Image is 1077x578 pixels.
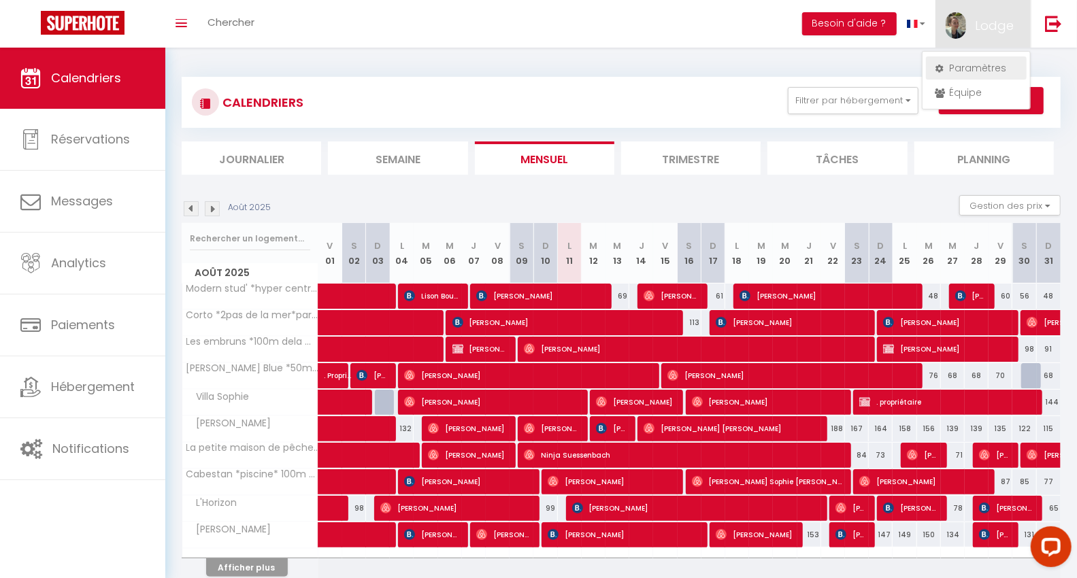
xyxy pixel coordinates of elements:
[710,239,716,252] abbr: D
[51,378,135,395] span: Hébergement
[639,239,644,252] abbr: J
[989,284,1012,309] div: 60
[318,363,342,389] a: . Propriétaire
[749,223,773,284] th: 19
[184,310,320,320] span: Corto *2pas de la mer*parking*
[979,442,1011,468] span: [PERSON_NAME] Sbd
[893,416,916,441] div: 158
[452,309,675,335] span: [PERSON_NAME]
[1012,416,1036,441] div: 122
[606,284,629,309] div: 69
[1037,337,1061,362] div: 91
[835,522,867,547] span: [PERSON_NAME]
[845,416,869,441] div: 167
[380,495,531,521] span: [PERSON_NAME]
[1037,496,1061,521] div: 65
[926,81,1027,104] a: Équipe
[644,283,699,309] span: [PERSON_NAME]
[701,223,725,284] th: 17
[475,141,614,175] li: Mensuel
[1037,416,1061,441] div: 115
[542,239,549,252] abbr: D
[184,469,320,479] span: Cabestan *piscine* 100m de la plage*
[182,141,321,175] li: Journalier
[917,223,941,284] th: 26
[414,223,437,284] th: 05
[965,223,989,284] th: 28
[979,495,1035,521] span: [PERSON_NAME]
[184,363,320,373] span: [PERSON_NAME] Blue *50m de la plage*
[51,131,130,148] span: Réservations
[845,223,869,284] th: 23
[974,239,980,252] abbr: J
[941,443,965,468] div: 71
[946,12,966,39] img: ...
[1037,363,1061,388] div: 68
[1045,15,1062,32] img: logout
[740,283,914,309] span: [PERSON_NAME]
[965,416,989,441] div: 139
[975,17,1014,34] span: Lodge
[955,283,987,309] span: [PERSON_NAME]
[357,362,388,388] span: [PERSON_NAME]
[662,239,668,252] abbr: V
[941,496,965,521] div: 78
[184,390,253,405] span: Villa Sophie
[621,141,761,175] li: Trimestre
[589,239,597,252] abbr: M
[51,69,121,86] span: Calendriers
[351,239,357,252] abbr: S
[510,223,533,284] th: 09
[471,239,476,252] abbr: J
[184,416,275,431] span: [PERSON_NAME]
[821,416,845,441] div: 188
[797,223,821,284] th: 21
[821,223,845,284] th: 22
[596,389,676,415] span: [PERSON_NAME]
[667,362,914,388] span: [PERSON_NAME]
[859,389,1034,415] span: . propriétaire
[830,239,836,252] abbr: V
[342,223,366,284] th: 02
[989,223,1012,284] th: 29
[692,469,843,494] span: [PERSON_NAME] Sophie [PERSON_NAME]
[51,316,115,333] span: Paiements
[1012,223,1036,284] th: 30
[1012,337,1036,362] div: 98
[184,443,320,453] span: La petite maison de pêcheur
[184,522,275,537] span: [PERSON_NAME]
[797,522,821,547] div: 153
[366,223,390,284] th: 03
[1012,469,1036,494] div: 85
[404,522,460,547] span: [PERSON_NAME]
[524,336,865,362] span: [PERSON_NAME]
[692,389,843,415] span: [PERSON_NAME]
[524,442,842,468] span: Ninja Suessenbach
[400,239,404,252] abbr: L
[917,284,941,309] div: 48
[653,223,677,284] th: 15
[948,239,957,252] abbr: M
[533,223,557,284] th: 10
[206,558,288,577] button: Afficher plus
[997,239,1004,252] abbr: V
[735,239,740,252] abbr: L
[1037,223,1061,284] th: 31
[1012,522,1036,547] div: 131
[767,141,907,175] li: Tâches
[926,56,1027,80] a: Paramètres
[495,239,501,252] abbr: V
[757,239,765,252] abbr: M
[52,440,129,457] span: Notifications
[686,239,693,252] abbr: S
[959,195,1061,216] button: Gestion des prix
[533,496,557,521] div: 99
[773,223,797,284] th: 20
[452,336,508,362] span: [PERSON_NAME]
[41,11,125,35] img: Super Booking
[701,284,725,309] div: 61
[582,223,606,284] th: 12
[716,309,867,335] span: [PERSON_NAME]
[328,141,467,175] li: Semaine
[428,415,508,441] span: [PERSON_NAME]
